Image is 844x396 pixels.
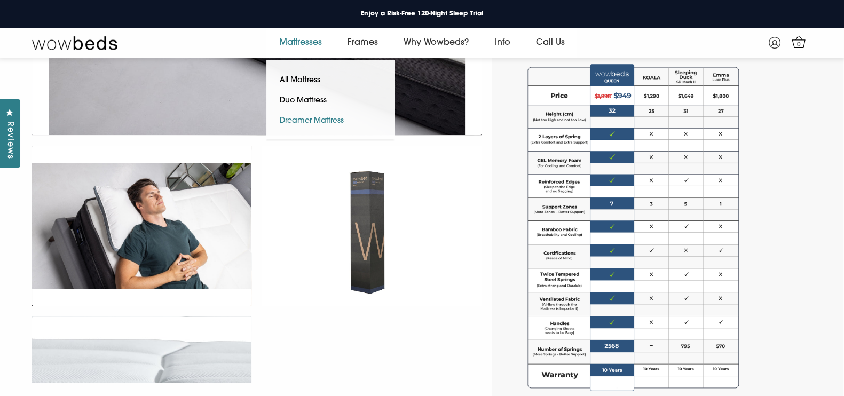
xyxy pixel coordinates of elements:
a: All Mattress [266,70,334,91]
span: Reviews [3,121,17,159]
img: Wowbeds Duo Mattress Comparison Guide [519,58,747,396]
a: Enjoy a Risk-Free 120-Night Sleep Trial [352,7,491,21]
img: Wow Beds Logo [32,35,117,50]
a: Info [482,28,523,58]
span: 0 [794,39,804,50]
a: Call Us [523,28,577,58]
a: Dreamer Mattress [266,111,357,131]
a: 0 [790,33,808,51]
a: Frames [335,28,391,58]
a: Mattresses [266,28,335,58]
a: Duo Mattress [266,91,340,111]
a: Why Wowbeds? [391,28,482,58]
